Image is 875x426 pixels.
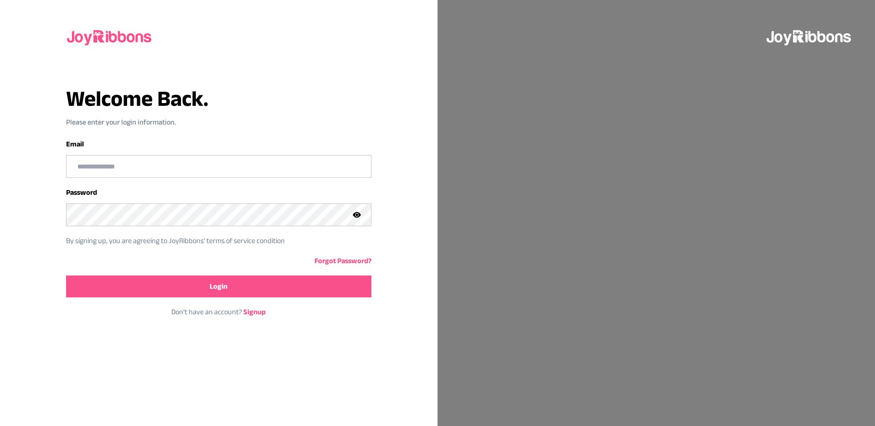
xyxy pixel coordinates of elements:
[66,275,371,297] button: Login
[66,188,97,196] label: Password
[66,140,84,148] label: Email
[210,281,227,292] span: Login
[66,117,371,128] p: Please enter your login information.
[66,235,358,246] p: By signing up, you are agreeing to JoyRibbons‘ terms of service condition
[766,22,853,51] img: joyribbons
[314,257,371,265] a: Forgot Password?
[243,308,266,316] a: Signup
[66,88,371,109] h3: Welcome Back.
[66,22,154,51] img: joyribbons
[66,307,371,317] p: Don‘t have an account?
